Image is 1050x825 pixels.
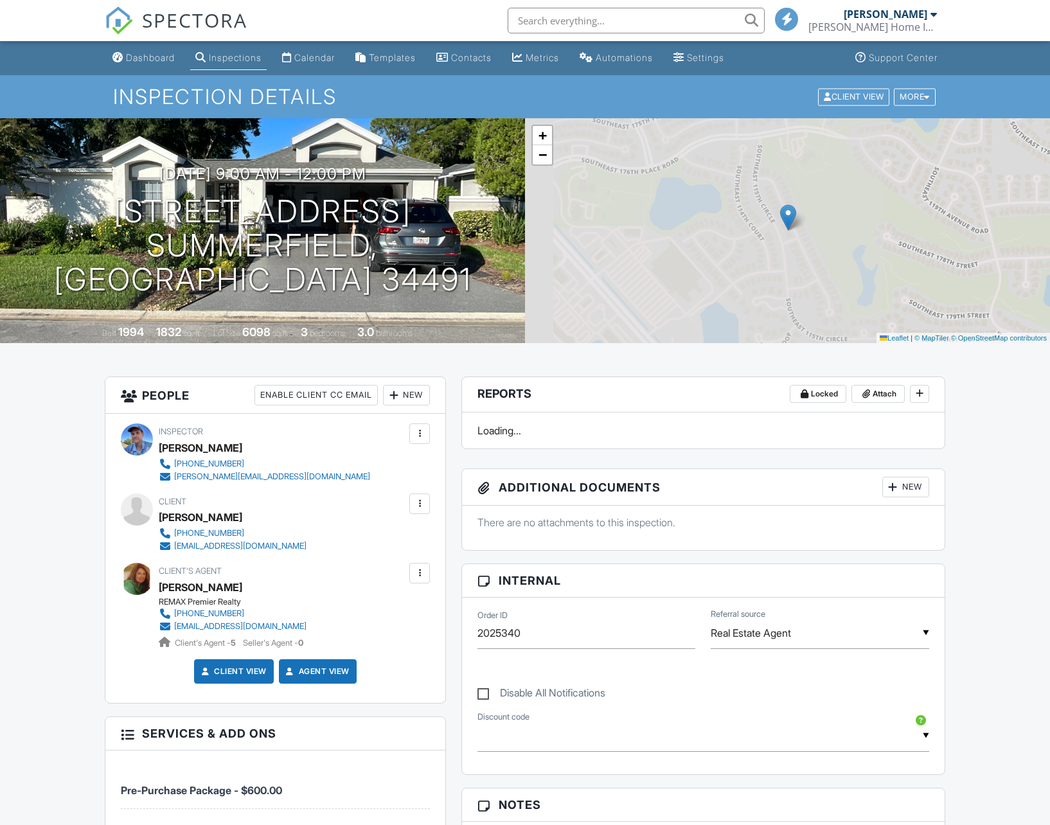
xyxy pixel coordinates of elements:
strong: 0 [298,638,303,648]
span: sq.ft. [272,328,289,338]
a: Contacts [431,46,497,70]
div: Metrics [526,52,559,63]
div: New [383,385,430,405]
div: [PHONE_NUMBER] [174,608,244,619]
span: sq. ft. [183,328,201,338]
h3: People [105,377,445,414]
a: SPECTORA [105,17,247,44]
label: Disable All Notifications [477,687,605,703]
h1: Inspection Details [113,85,937,108]
span: bedrooms [310,328,345,338]
div: REMAX Premier Realty [159,597,317,607]
div: [PERSON_NAME] [159,508,242,527]
input: Search everything... [508,8,765,33]
label: Order ID [477,610,508,621]
a: [EMAIL_ADDRESS][DOMAIN_NAME] [159,540,307,553]
div: [PHONE_NUMBER] [174,459,244,469]
label: Referral source [711,608,765,620]
div: Calendar [294,52,335,63]
a: Templates [350,46,421,70]
div: New [882,477,929,497]
div: Stamper Home Inspections [808,21,937,33]
a: [PHONE_NUMBER] [159,607,307,620]
span: Client's Agent - [175,638,238,648]
h1: [STREET_ADDRESS] SUMMERFIELD, [GEOGRAPHIC_DATA] 34491 [21,195,504,296]
span: Inspector [159,427,203,436]
div: More [894,88,936,105]
span: Client's Agent [159,566,222,576]
span: Built [102,328,116,338]
a: Dashboard [107,46,180,70]
a: [EMAIL_ADDRESS][DOMAIN_NAME] [159,620,307,633]
span: Pre-Purchase Package - $600.00 [121,784,282,797]
div: [PERSON_NAME][EMAIL_ADDRESS][DOMAIN_NAME] [174,472,370,482]
span: SPECTORA [142,6,247,33]
strong: 5 [231,638,236,648]
span: Client [159,497,186,506]
div: 3.0 [357,325,374,339]
a: © MapTiler [914,334,949,342]
span: | [911,334,912,342]
div: Support Center [869,52,938,63]
span: − [538,146,547,163]
div: Settings [687,52,724,63]
div: 6098 [242,325,271,339]
div: Contacts [451,52,492,63]
div: [EMAIL_ADDRESS][DOMAIN_NAME] [174,621,307,632]
a: Agent View [283,665,350,678]
div: [EMAIL_ADDRESS][DOMAIN_NAME] [174,541,307,551]
a: Automations (Basic) [574,46,658,70]
div: Dashboard [126,52,175,63]
h3: Internal [462,564,945,598]
a: Metrics [507,46,564,70]
div: 1994 [118,325,144,339]
h3: Additional Documents [462,469,945,506]
a: © OpenStreetMap contributors [951,334,1047,342]
a: Leaflet [880,334,909,342]
div: Inspections [209,52,262,63]
a: Zoom in [533,126,552,145]
p: There are no attachments to this inspection. [477,515,929,529]
label: Discount code [477,711,529,723]
a: Calendar [277,46,340,70]
a: Settings [668,46,729,70]
div: [PHONE_NUMBER] [174,528,244,538]
div: Client View [818,88,889,105]
li: Service: Pre-Purchase Package [121,760,430,808]
a: [PHONE_NUMBER] [159,457,370,470]
span: + [538,127,547,143]
div: 3 [301,325,308,339]
a: Support Center [850,46,943,70]
a: [PHONE_NUMBER] [159,527,307,540]
div: [PERSON_NAME] [844,8,927,21]
div: Automations [596,52,653,63]
a: [PERSON_NAME] [159,578,242,597]
h3: Notes [462,788,945,822]
span: Seller's Agent - [243,638,303,648]
div: [PERSON_NAME] [159,438,242,457]
h3: [DATE] 9:00 am - 12:00 pm [159,165,366,182]
span: Lot Size [213,328,240,338]
a: Client View [817,91,893,101]
div: 1832 [156,325,181,339]
a: Client View [199,665,267,678]
div: Enable Client CC Email [254,385,378,405]
div: Templates [369,52,416,63]
img: The Best Home Inspection Software - Spectora [105,6,133,35]
a: Zoom out [533,145,552,164]
h3: Services & Add ons [105,717,445,750]
a: Inspections [190,46,267,70]
a: [PERSON_NAME][EMAIL_ADDRESS][DOMAIN_NAME] [159,470,370,483]
img: Marker [780,204,796,231]
span: bathrooms [376,328,413,338]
